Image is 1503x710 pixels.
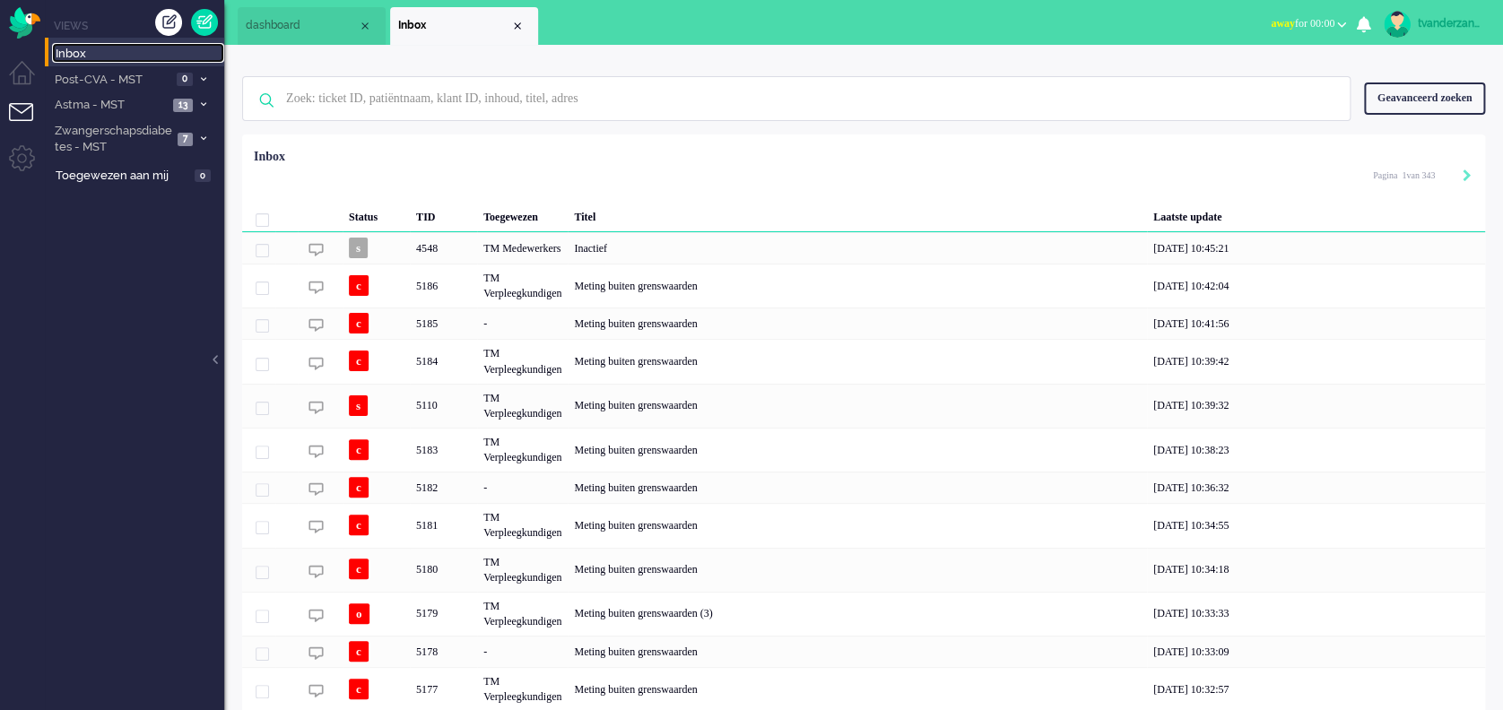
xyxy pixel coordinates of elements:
[477,264,568,307] div: TM Verpleegkundigen
[349,275,369,296] span: c
[1271,17,1334,30] span: for 00:00
[242,592,1485,636] div: 5179
[349,603,369,624] span: o
[568,636,1147,667] div: Meting buiten grenswaarden
[1373,161,1472,188] div: Pagination
[238,7,386,45] li: Dashboard
[308,400,324,415] img: ic_chat_grey.svg
[568,592,1147,636] div: Meting buiten grenswaarden (3)
[568,339,1147,383] div: Meting buiten grenswaarden
[246,18,358,33] span: dashboard
[1271,17,1295,30] span: away
[1380,11,1485,38] a: tvanderzanden
[1147,384,1485,428] div: [DATE] 10:39:32
[195,169,211,183] span: 0
[349,351,369,371] span: c
[56,46,224,63] span: Inbox
[568,196,1147,232] div: Titel
[349,515,369,535] span: c
[477,636,568,667] div: -
[1260,5,1357,45] li: awayfor 00:00
[177,73,193,86] span: 0
[398,18,510,33] span: Inbox
[349,558,369,579] span: c
[254,148,285,166] div: Inbox
[308,317,324,333] img: ic_chat_grey.svg
[242,636,1485,667] div: 5178
[410,264,477,307] div: 5186
[1147,307,1485,339] div: [DATE] 10:41:56
[568,264,1147,307] div: Meting buiten grenswaarden
[477,384,568,428] div: TM Verpleegkundigen
[349,641,369,662] span: c
[308,683,324,698] img: ic_chat_grey.svg
[52,165,224,185] a: Toegewezen aan mij 0
[308,481,324,497] img: ic_chat_grey.svg
[173,99,193,112] span: 13
[1147,503,1485,547] div: [DATE] 10:34:55
[243,77,290,124] img: ic-search-icon.svg
[510,19,525,33] div: Close tab
[308,608,324,623] img: ic_chat_grey.svg
[410,307,477,339] div: 5185
[242,307,1485,339] div: 5185
[242,472,1485,503] div: 5182
[242,384,1485,428] div: 5110
[308,645,324,661] img: ic_chat_grey.svg
[1384,11,1411,38] img: avatar
[477,503,568,547] div: TM Verpleegkundigen
[477,592,568,636] div: TM Verpleegkundigen
[568,428,1147,472] div: Meting buiten grenswaarden
[52,97,168,114] span: Astma - MST
[477,428,568,472] div: TM Verpleegkundigen
[410,232,477,264] div: 4548
[242,428,1485,472] div: 5183
[410,384,477,428] div: 5110
[568,503,1147,547] div: Meting buiten grenswaarden
[155,9,182,36] div: Creëer ticket
[410,548,477,592] div: 5180
[1147,428,1485,472] div: [DATE] 10:38:23
[1260,11,1357,37] button: awayfor 00:00
[1364,82,1485,114] div: Geavanceerd zoeken
[1418,14,1485,32] div: tvanderzanden
[242,232,1485,264] div: 4548
[568,232,1147,264] div: Inactief
[308,564,324,579] img: ic_chat_grey.svg
[1397,169,1406,182] input: Page
[349,679,369,699] span: c
[358,19,372,33] div: Close tab
[343,196,410,232] div: Status
[349,313,369,333] span: c
[52,43,224,63] a: Inbox
[410,636,477,667] div: 5178
[178,133,193,146] span: 7
[54,18,224,33] li: Views
[308,444,324,459] img: ic_chat_grey.svg
[410,428,477,472] div: 5183
[308,280,324,295] img: ic_chat_grey.svg
[242,503,1485,547] div: 5181
[52,72,171,89] span: Post-CVA - MST
[1147,548,1485,592] div: [DATE] 10:34:18
[1147,232,1485,264] div: [DATE] 10:45:21
[568,548,1147,592] div: Meting buiten grenswaarden
[9,145,49,186] li: Admin menu
[568,384,1147,428] div: Meting buiten grenswaarden
[1463,168,1472,186] div: Next
[9,61,49,101] li: Dashboard menu
[1147,264,1485,307] div: [DATE] 10:42:04
[568,307,1147,339] div: Meting buiten grenswaarden
[242,339,1485,383] div: 5184
[410,472,477,503] div: 5182
[410,339,477,383] div: 5184
[9,12,40,25] a: Omnidesk
[410,592,477,636] div: 5179
[308,356,324,371] img: ic_chat_grey.svg
[349,395,368,416] span: s
[410,196,477,232] div: TID
[273,77,1325,120] input: Zoek: ticket ID, patiëntnaam, klant ID, inhoud, titel, adres
[9,103,49,143] li: Tickets menu
[477,548,568,592] div: TM Verpleegkundigen
[410,503,477,547] div: 5181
